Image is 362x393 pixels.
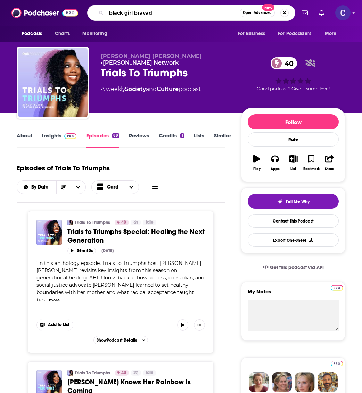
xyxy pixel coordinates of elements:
[257,259,329,276] a: Get this podcast via API
[159,132,184,148] a: Credits1
[295,372,315,392] img: Jules Profile
[101,85,201,93] div: A weekly podcast
[19,40,24,46] img: tab_domain_overview_orange.svg
[335,5,351,20] img: User Profile
[36,220,62,245] img: Trials to Triumphs Special: Healing the Next Generation
[194,132,204,148] a: Lists
[101,53,202,59] span: [PERSON_NAME] [PERSON_NAME]
[112,133,119,138] div: 88
[194,319,205,331] button: Show More Button
[303,167,320,171] div: Bookmark
[272,372,292,392] img: Barbara Profile
[17,27,51,40] button: open menu
[22,29,42,39] span: Podcasts
[214,132,231,148] a: Similar
[253,167,261,171] div: Play
[320,27,345,40] button: open menu
[143,220,156,225] a: Idle
[115,370,129,376] a: 40
[67,220,73,225] img: Trials To Triumphs
[302,150,320,175] button: Bookmark
[146,219,154,226] span: Idle
[121,219,126,226] span: 40
[77,27,116,40] button: open menu
[316,7,327,19] a: Show notifications dropdown
[146,369,154,376] span: Idle
[331,361,343,366] img: Podchaser Pro
[56,181,71,194] button: Sort Direction
[125,86,146,92] a: Society
[101,248,114,253] div: [DATE]
[69,40,75,46] img: tab_keywords_by_traffic_grey.svg
[49,297,60,303] button: more
[277,199,283,204] img: tell me why sparkle
[331,360,343,366] a: Pro website
[238,29,265,39] span: For Business
[45,296,48,303] span: ...
[42,132,76,148] a: InsightsPodchaser Pro
[48,322,69,327] span: Add to List
[243,11,272,15] span: Open Advanced
[157,86,179,92] a: Culture
[129,132,149,148] a: Reviews
[286,199,310,204] span: Tell Me Why
[248,194,339,209] button: tell me why sparkleTell Me Why
[321,150,339,175] button: Share
[290,167,296,171] div: List
[240,9,275,17] button: Open AdvancedNew
[106,7,240,18] input: Search podcasts, credits, & more...
[273,27,321,40] button: open menu
[67,248,96,254] button: 36m 50s
[36,260,204,303] span: "
[266,150,284,175] button: Apps
[64,133,76,139] img: Podchaser Pro
[284,150,302,175] button: List
[107,185,118,190] span: Card
[325,167,334,171] div: Share
[87,5,295,21] div: Search podcasts, credits, & more...
[75,220,110,225] a: Trials To Triumphs
[19,11,34,17] div: v 4.0.25
[335,5,351,20] button: Show profile menu
[299,7,311,19] a: Show notifications dropdown
[278,57,297,69] span: 40
[233,27,274,40] button: open menu
[331,284,343,291] a: Pro website
[271,57,297,69] a: 40
[67,227,205,245] a: Trials to Triumphs Special: Healing the Next Generation
[318,372,338,392] img: Jon Profile
[93,336,148,344] button: ShowPodcast Details
[331,285,343,291] img: Podchaser Pro
[271,167,280,171] div: Apps
[11,6,78,19] img: Podchaser - Follow, Share and Rate Podcasts
[248,150,266,175] button: Play
[26,41,62,45] div: Domain Overview
[36,260,204,303] span: In this anthology episode, Trials to Triumphs host [PERSON_NAME] [PERSON_NAME] revisits key insig...
[115,220,129,225] a: 40
[248,132,339,147] div: Rate
[248,114,339,129] button: Follow
[82,29,107,39] span: Monitoring
[67,370,73,376] img: Trials To Triumphs
[97,338,137,343] span: Show Podcast Details
[335,5,351,20] span: Logged in as publicityxxtina
[248,288,339,300] label: My Notes
[91,180,139,194] button: Choose View
[17,132,32,148] a: About
[249,372,269,392] img: Sydney Profile
[270,265,324,270] span: Get this podcast via API
[257,86,330,91] span: Good podcast? Give it some love!
[77,41,117,45] div: Keywords by Traffic
[71,181,85,194] button: open menu
[31,185,51,190] span: By Date
[121,369,126,376] span: 40
[75,370,110,376] a: Trials To Triumphs
[18,48,88,117] a: Trials To Triumphs
[18,18,76,24] div: Domain: [DOMAIN_NAME]
[17,185,56,190] button: open menu
[248,233,339,247] button: Export One-Sheet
